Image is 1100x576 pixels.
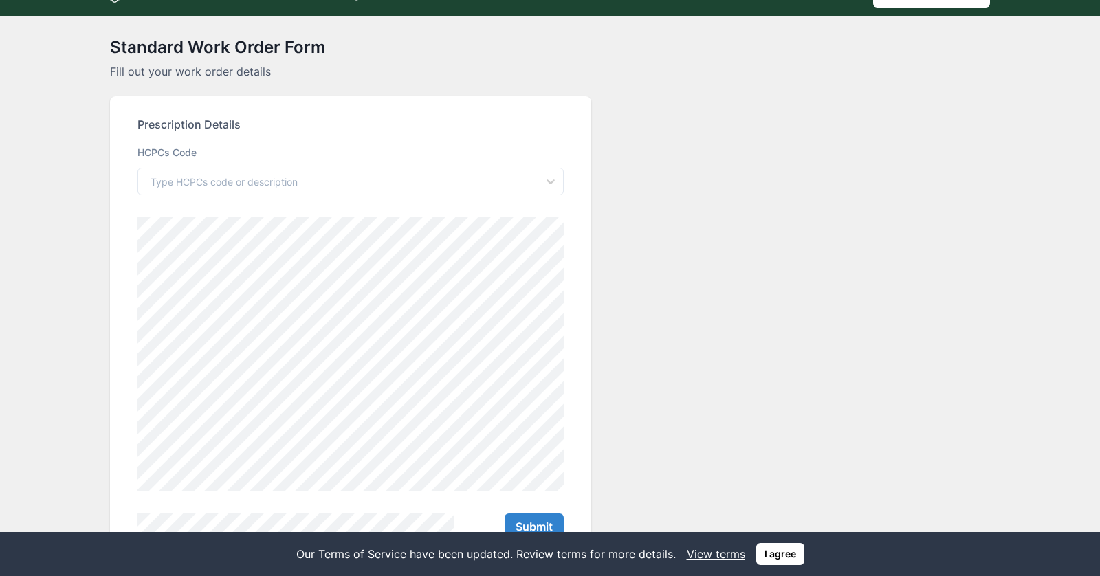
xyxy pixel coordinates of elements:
[110,38,990,58] h2: Standard Work Order Form
[687,546,745,562] a: View terms
[296,546,676,562] p: Our Terms of Service have been updated. Review terms for more details.
[756,543,804,565] button: I agree
[110,63,990,80] p: Fill out your work order details
[137,145,561,159] label: HCPCs Code
[505,513,564,541] button: Submit
[137,118,564,131] h2: Prescription Details
[151,174,298,188] div: Type HCPCs code or description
